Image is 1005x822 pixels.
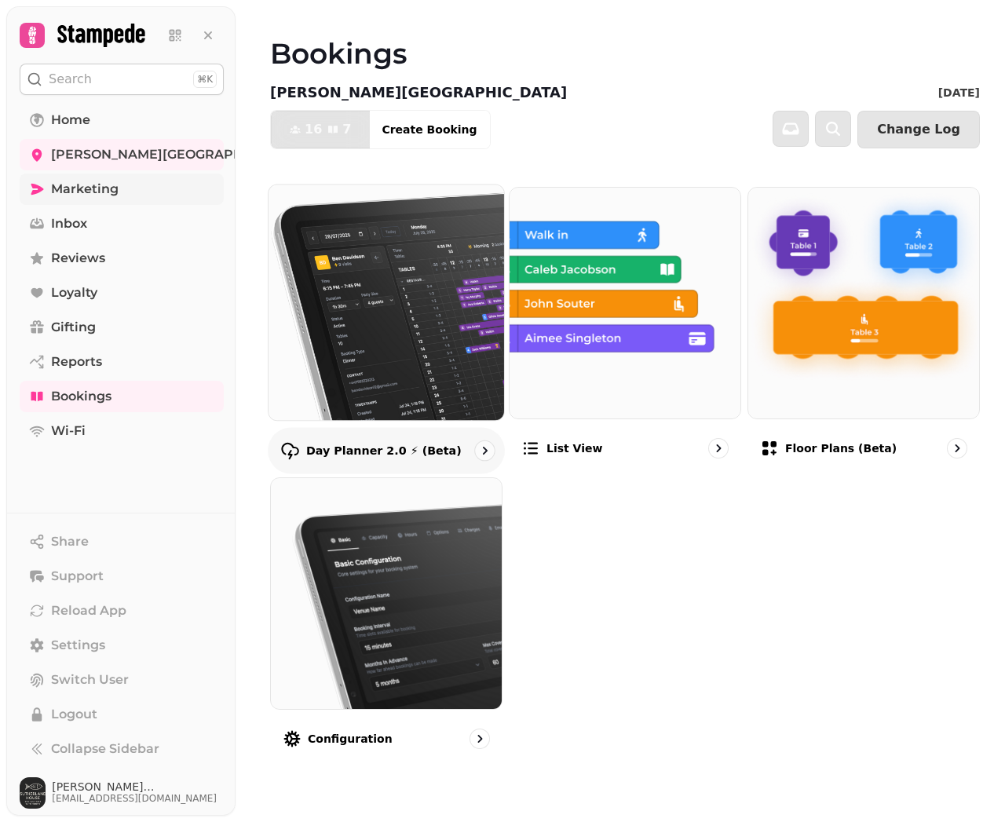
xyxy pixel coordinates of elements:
button: Logout [20,699,224,730]
svg: go to [711,440,726,456]
span: Gifting [51,318,96,337]
a: Marketing [20,174,224,205]
button: Reload App [20,595,224,627]
img: Day Planner 2.0 ⚡ (Beta) [257,173,516,432]
span: Marketing [51,180,119,199]
span: Reload App [51,601,126,620]
p: List view [546,440,602,456]
span: 16 [305,123,322,136]
a: [PERSON_NAME][GEOGRAPHIC_DATA] [20,139,224,170]
span: Support [51,567,104,586]
div: ⌘K [193,71,217,88]
button: Create Booking [369,111,489,148]
button: User avatar[PERSON_NAME][GEOGRAPHIC_DATA][EMAIL_ADDRESS][DOMAIN_NAME] [20,777,224,809]
span: [PERSON_NAME][GEOGRAPHIC_DATA] [52,781,224,792]
span: Change Log [877,123,960,136]
span: [EMAIL_ADDRESS][DOMAIN_NAME] [52,792,224,805]
span: Create Booking [382,124,477,135]
button: Switch User [20,664,224,696]
img: List view [510,188,740,418]
span: Share [51,532,89,551]
p: Configuration [308,731,393,747]
span: Reports [51,353,102,371]
span: Reviews [51,249,105,268]
img: User avatar [20,777,46,809]
svg: go to [472,731,488,747]
a: Day Planner 2.0 ⚡ (Beta)Day Planner 2.0 ⚡ (Beta) [268,184,505,473]
a: Reports [20,346,224,378]
a: Gifting [20,312,224,343]
span: Wi-Fi [51,422,86,440]
button: Change Log [857,111,980,148]
img: Floor Plans (beta) [748,188,979,418]
p: [PERSON_NAME][GEOGRAPHIC_DATA] [270,82,567,104]
a: ConfigurationConfiguration [270,477,502,762]
a: List viewList view [509,187,741,471]
svg: go to [949,440,965,456]
span: Loyalty [51,283,97,302]
a: Settings [20,630,224,661]
span: Inbox [51,214,87,233]
a: Home [20,104,224,136]
button: Search⌘K [20,64,224,95]
button: Share [20,526,224,557]
a: Floor Plans (beta)Floor Plans (beta) [747,187,980,471]
span: Settings [51,636,105,655]
span: Bookings [51,387,111,406]
span: Logout [51,705,97,724]
button: Support [20,561,224,592]
span: [PERSON_NAME][GEOGRAPHIC_DATA] [51,145,302,164]
span: Home [51,111,90,130]
a: Inbox [20,208,224,239]
p: [DATE] [938,85,980,100]
button: 167 [271,111,370,148]
p: Search [49,70,92,89]
span: Switch User [51,670,129,689]
img: Configuration [271,478,502,709]
span: 7 [342,123,351,136]
a: Loyalty [20,277,224,309]
span: Collapse Sidebar [51,740,159,758]
p: Floor Plans (beta) [785,440,897,456]
a: Bookings [20,381,224,412]
button: Collapse Sidebar [20,733,224,765]
svg: go to [477,443,492,458]
a: Wi-Fi [20,415,224,447]
a: Reviews [20,243,224,274]
p: Day Planner 2.0 ⚡ (Beta) [306,443,462,458]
